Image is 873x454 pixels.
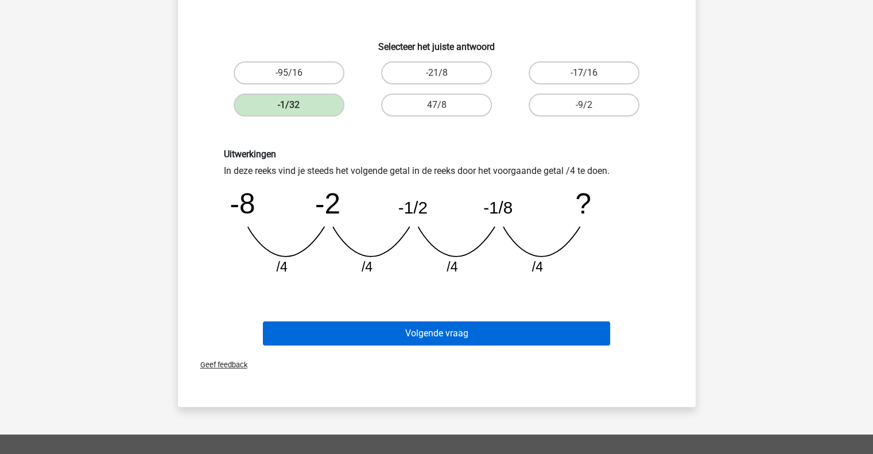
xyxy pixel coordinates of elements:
span: Geef feedback [191,360,247,369]
tspan: -8 [230,188,255,219]
tspan: /4 [531,259,542,274]
tspan: -1/8 [483,198,513,217]
tspan: ? [575,188,591,219]
label: -1/32 [234,94,344,117]
label: -17/16 [529,61,639,84]
tspan: /4 [361,259,372,274]
tspan: -2 [315,188,340,219]
div: In deze reeks vind je steeds het volgende getal in de reeks door het voorgaande getal /4 te doen. [215,149,658,285]
tspan: -1/2 [398,198,427,217]
label: 47/8 [381,94,492,117]
label: -21/8 [381,61,492,84]
h6: Uitwerkingen [224,149,650,160]
label: -9/2 [529,94,639,117]
button: Volgende vraag [263,321,610,346]
tspan: /4 [447,259,457,274]
label: -95/16 [234,61,344,84]
tspan: /4 [276,259,287,274]
h6: Selecteer het juiste antwoord [196,32,677,52]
